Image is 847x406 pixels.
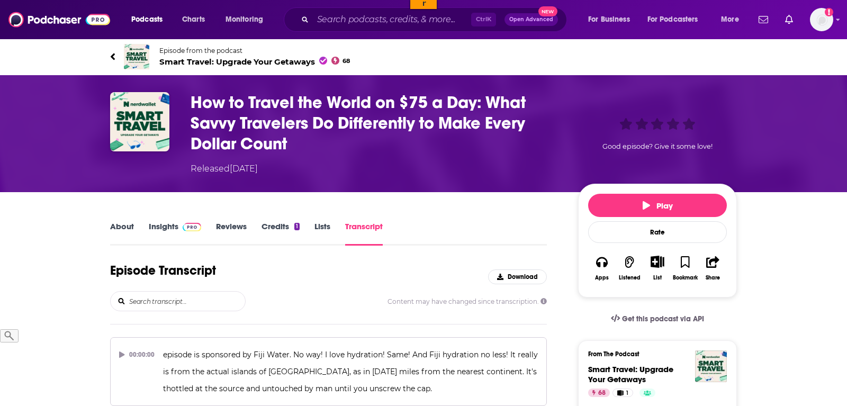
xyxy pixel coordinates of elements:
div: Rate [588,221,727,243]
a: Get this podcast via API [602,306,713,332]
button: Download [488,269,547,284]
button: open menu [581,11,643,28]
input: Search transcript... [128,292,245,311]
a: Copy [181,11,198,19]
img: hlodeiro [26,4,39,17]
span: episode is sponsored by Fiji Water. No way! I love hydration! Same! And Fiji hydration no less! I... [163,350,540,393]
a: Reviews [216,221,247,246]
h3: How to Travel the World on $75 a Day: What Savvy Travelers Do Differently to Make Every Dollar Count [191,92,561,154]
div: Search podcasts, credits, & more... [294,7,577,32]
div: List [653,274,662,281]
img: Podchaser Pro [183,223,201,231]
span: Open Advanced [509,17,553,22]
a: Charts [175,11,211,28]
button: open menu [124,11,176,28]
span: For Podcasters [647,12,698,27]
button: Share [699,249,727,287]
input: Search podcasts, credits, & more... [313,11,471,28]
a: View [163,11,181,19]
div: Share [706,275,720,281]
h1: Episode Transcript [110,263,216,278]
button: Open AdvancedNew [504,13,558,26]
span: More [721,12,739,27]
a: 68 [588,389,610,397]
div: Bookmark [673,275,698,281]
button: Listened [616,249,643,287]
button: Play [588,194,727,217]
span: Charts [182,12,205,27]
div: Show More ButtonList [644,249,671,287]
span: For Business [588,12,630,27]
a: InsightsPodchaser Pro [149,221,201,246]
a: About [110,221,134,246]
a: Clear [198,11,215,19]
a: Lists [314,221,330,246]
span: Podcasts [131,12,163,27]
span: Download [508,273,538,281]
img: Smart Travel: Upgrade Your Getaways [695,350,727,382]
div: 1 [294,223,300,230]
a: Transcript [345,221,383,246]
span: Content may have changed since transcription. [388,297,547,305]
a: 1 [612,389,633,397]
div: 00:00:00 [119,346,155,363]
img: How to Travel the World on $75 a Day: What Savvy Travelers Do Differently to Make Every Dollar Count [110,92,169,151]
span: Get this podcast via API [622,314,704,323]
a: Show notifications dropdown [781,11,797,29]
h3: From The Podcast [588,350,718,358]
span: Logged in as HLodeiro [810,8,833,31]
button: open menu [218,11,277,28]
button: Bookmark [671,249,699,287]
span: Play [643,201,673,211]
div: Released [DATE] [191,163,258,175]
input: ASIN, PO, Alias, + more... [56,4,141,18]
button: 00:00:00episode is sponsored by Fiji Water. No way! I love hydration! Same! And Fiji hydration no... [110,337,547,406]
span: Monitoring [226,12,263,27]
svg: Add a profile image [825,8,833,16]
a: Smart Travel: Upgrade Your GetawaysEpisode from the podcastSmart Travel: Upgrade Your Getaways68 [110,44,737,69]
span: New [538,6,557,16]
button: Apps [588,249,616,287]
div: Apps [595,275,609,281]
img: Podchaser - Follow, Share and Rate Podcasts [8,10,110,30]
span: 68 [598,388,606,399]
span: Good episode? Give it some love! [602,142,713,150]
button: open menu [714,11,752,28]
input: ASIN [163,3,213,11]
a: Show notifications dropdown [754,11,772,29]
button: Show More Button [646,256,668,267]
button: Show profile menu [810,8,833,31]
button: open menu [641,11,714,28]
span: Episode from the podcast [159,47,350,55]
span: Smart Travel: Upgrade Your Getaways [159,57,350,67]
span: Ctrl K [471,13,496,26]
img: User Profile [810,8,833,31]
img: Smart Travel: Upgrade Your Getaways [124,44,149,69]
div: Listened [619,275,641,281]
span: 68 [343,59,350,64]
a: Credits1 [262,221,300,246]
a: Smart Travel: Upgrade Your Getaways [588,364,673,384]
span: 1 [626,388,628,399]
